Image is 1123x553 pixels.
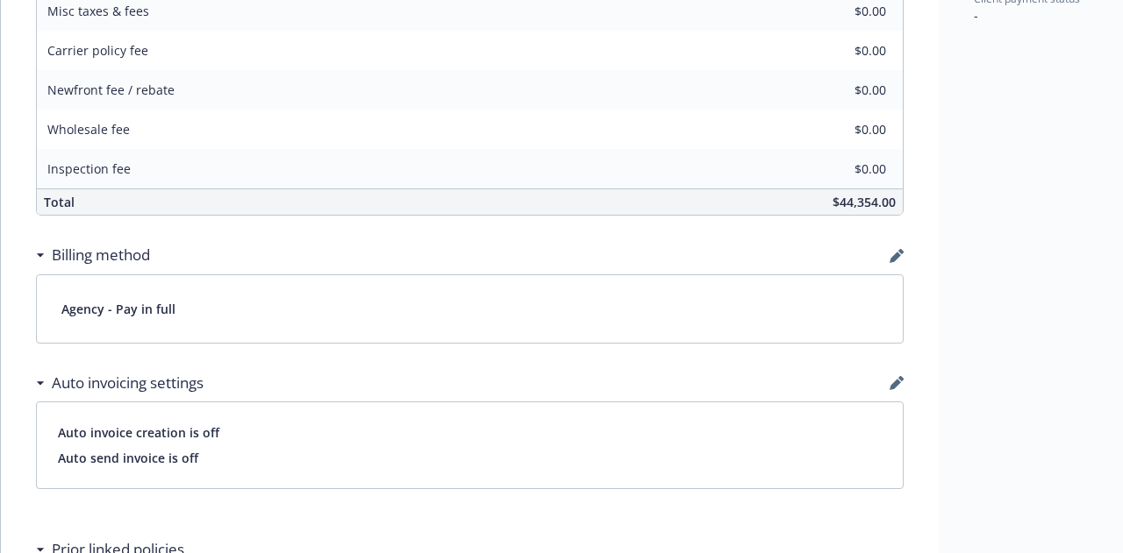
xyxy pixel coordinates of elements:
[58,449,882,467] span: Auto send invoice is off
[47,121,130,138] span: Wholesale fee
[47,82,175,98] span: Newfront fee / rebate
[36,244,150,266] div: Billing method
[974,7,978,24] span: -
[36,372,204,394] div: Auto invoicing settings
[783,38,897,64] input: 0.00
[47,160,131,177] span: Inspection fee
[47,3,149,19] span: Misc taxes & fees
[58,423,882,442] span: Auto invoice creation is off
[47,42,148,59] span: Carrier policy fee
[783,117,897,143] input: 0.00
[783,77,897,103] input: 0.00
[44,194,75,210] span: Total
[37,275,903,343] div: Agency - Pay in full
[783,156,897,182] input: 0.00
[833,194,896,210] span: $44,354.00
[52,372,204,394] h3: Auto invoicing settings
[52,244,150,266] h3: Billing method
